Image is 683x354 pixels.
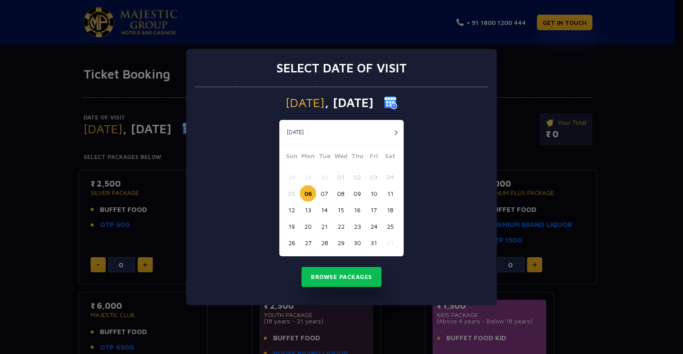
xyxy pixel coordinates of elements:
img: calender icon [384,96,397,109]
span: Sat [382,151,398,163]
button: 18 [382,202,398,218]
button: 26 [283,235,300,251]
button: 27 [300,235,316,251]
span: Mon [300,151,316,163]
button: 01 [333,169,349,185]
button: 20 [300,218,316,235]
button: 06 [300,185,316,202]
button: 03 [365,169,382,185]
span: Fri [365,151,382,163]
span: Sun [283,151,300,163]
button: 07 [316,185,333,202]
span: Wed [333,151,349,163]
button: 05 [283,185,300,202]
button: 10 [365,185,382,202]
button: 09 [349,185,365,202]
button: 24 [365,218,382,235]
h3: Select date of visit [276,60,407,76]
span: , [DATE] [325,96,373,109]
button: 08 [333,185,349,202]
button: 15 [333,202,349,218]
button: [DATE] [282,126,309,139]
button: 12 [283,202,300,218]
span: Tue [316,151,333,163]
button: 31 [365,235,382,251]
button: 14 [316,202,333,218]
button: 13 [300,202,316,218]
button: 21 [316,218,333,235]
button: 01 [382,235,398,251]
span: [DATE] [286,96,325,109]
button: 22 [333,218,349,235]
button: 19 [283,218,300,235]
button: 04 [382,169,398,185]
button: 30 [316,169,333,185]
button: 17 [365,202,382,218]
button: 30 [349,235,365,251]
button: 25 [382,218,398,235]
button: 29 [333,235,349,251]
button: 02 [349,169,365,185]
span: Thu [349,151,365,163]
button: 16 [349,202,365,218]
button: 28 [316,235,333,251]
button: 11 [382,185,398,202]
button: Browse Packages [302,267,381,287]
button: 28 [283,169,300,185]
button: 23 [349,218,365,235]
button: 29 [300,169,316,185]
